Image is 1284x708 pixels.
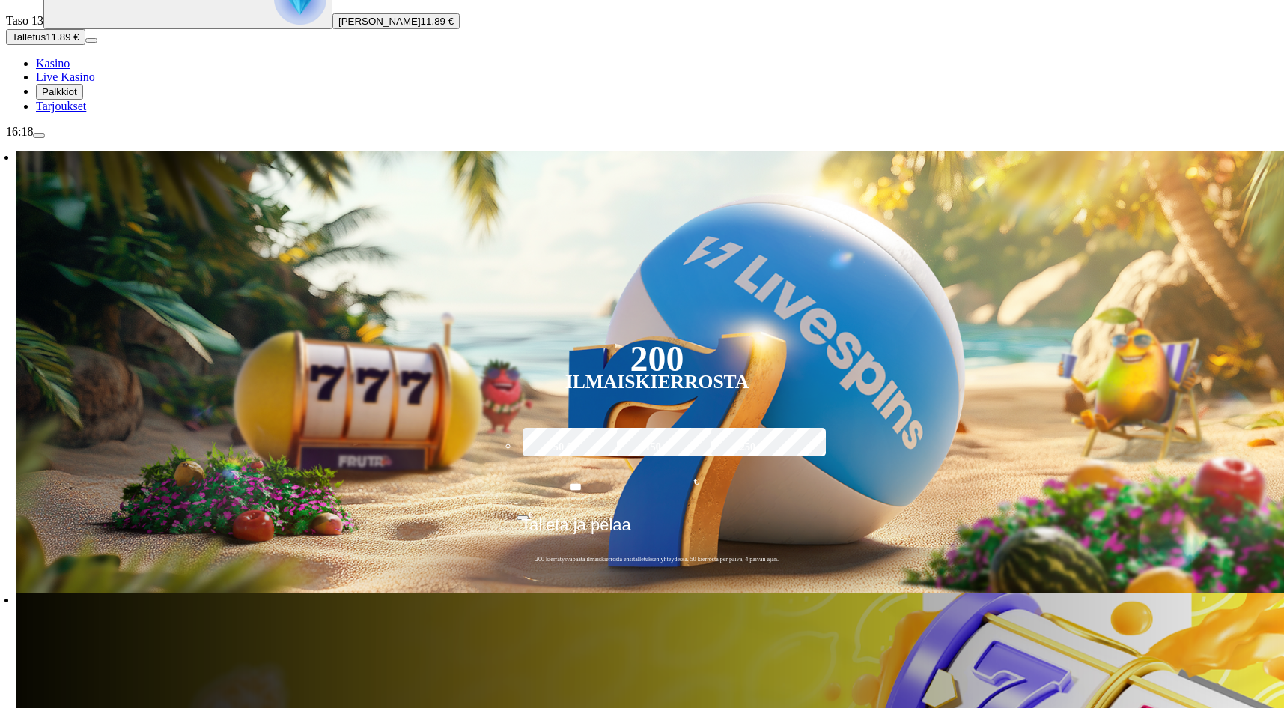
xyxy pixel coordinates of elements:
[36,100,86,112] a: gift-inverted iconTarjoukset
[519,426,606,469] label: 50 €
[36,84,83,100] button: reward iconPalkkiot
[613,426,701,469] label: 150 €
[46,31,79,43] span: 11.89 €
[36,70,95,83] a: poker-chip iconLive Kasino
[694,475,699,489] span: €
[338,16,421,27] span: [PERSON_NAME]
[36,70,95,83] span: Live Kasino
[85,38,97,43] button: menu
[6,14,43,27] span: Taso 13
[521,515,631,545] span: Talleta ja pelaa
[12,31,46,43] span: Talletus
[708,426,795,469] label: 250 €
[517,555,797,563] span: 200 kierrätysvapaata ilmaiskierrosta ensitalletuksen yhteydessä. 50 kierrosta per päivä, 4 päivän...
[332,13,460,29] button: [PERSON_NAME]11.89 €
[529,510,533,519] span: €
[36,57,70,70] a: diamond iconKasino
[36,57,70,70] span: Kasino
[6,29,85,45] button: Talletusplus icon11.89 €
[36,100,86,112] span: Tarjoukset
[565,373,749,391] div: Ilmaiskierrosta
[6,125,33,138] span: 16:18
[630,350,684,368] div: 200
[33,133,45,138] button: menu
[517,515,797,546] button: Talleta ja pelaa
[421,16,454,27] span: 11.89 €
[42,86,77,97] span: Palkkiot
